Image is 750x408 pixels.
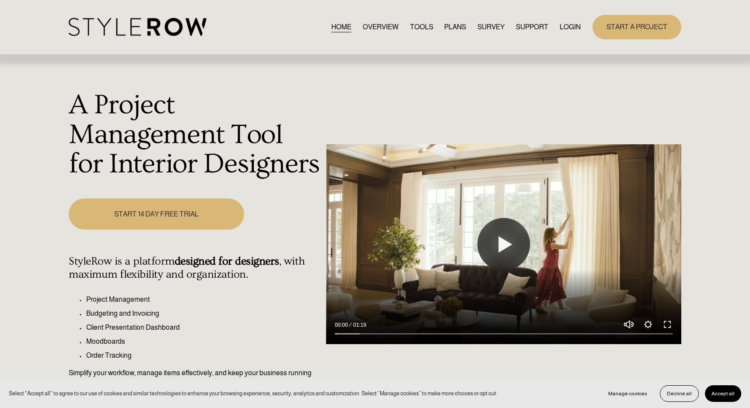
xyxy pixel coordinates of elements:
[9,389,498,398] p: Select “Accept all” to agree to our use of cookies and similar technologies to enhance your brows...
[331,21,351,33] a: HOME
[69,91,321,179] h1: A Project Management Tool for Interior Designers
[602,385,654,402] button: Manage cookies
[175,255,279,268] strong: designed for designers
[592,15,681,39] a: START A PROJECT
[86,336,321,347] p: Moodboards
[477,218,530,271] button: Play
[69,368,321,389] p: Simplify your workflow, manage items effectively, and keep your business running seamlessly.
[69,255,321,281] h4: StyleRow is a platform , with maximum flexibility and organization.
[560,21,581,33] a: LOGIN
[516,22,548,32] span: SUPPORT
[86,308,321,319] p: Budgeting and Invoicing
[335,321,350,329] div: Current time
[335,331,673,337] input: Seek
[516,21,548,33] a: folder dropdown
[608,391,647,397] span: Manage cookies
[705,385,741,402] button: Accept all
[410,21,433,33] a: TOOLS
[477,21,505,33] a: SURVEY
[350,321,368,329] div: Duration
[363,21,399,33] a: OVERVIEW
[711,391,735,397] span: Accept all
[667,391,692,397] span: Decline all
[69,18,207,36] img: StyleRow
[660,385,699,402] button: Decline all
[444,21,466,33] a: PLANS
[69,199,244,230] a: START 14 DAY FREE TRIAL
[86,322,321,333] p: Client Presentation Dashboard
[86,350,321,361] p: Order Tracking
[86,294,321,305] p: Project Management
